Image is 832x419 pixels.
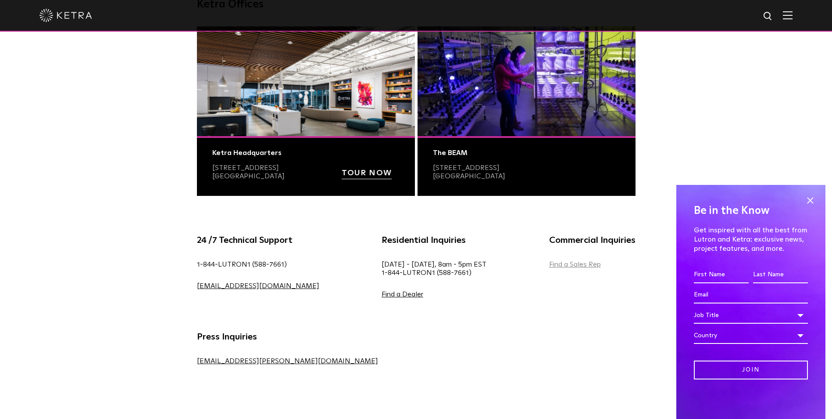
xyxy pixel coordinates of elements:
h5: Commercial Inquiries [549,233,636,247]
a: Find a Dealer [382,291,423,298]
a: [GEOGRAPHIC_DATA] [212,173,285,180]
a: [EMAIL_ADDRESS][DOMAIN_NAME] [197,282,319,289]
div: Job Title [694,307,808,324]
div: The BEAM [433,149,620,157]
div: Country [694,327,808,344]
h5: 24 /7 Technical Support [197,233,319,247]
img: ketra-logo-2019-white [39,9,92,22]
input: Email [694,287,808,303]
a: [STREET_ADDRESS] [212,164,279,171]
input: First Name [694,267,749,283]
strong: TOUR NOW [342,169,392,177]
a: [EMAIL_ADDRESS][PERSON_NAME][DOMAIN_NAME] [197,358,378,365]
h4: Be in the Know [694,202,808,219]
img: search icon [763,11,774,22]
h5: Residential Inquiries [382,233,486,247]
h5: Press Inquiries [197,330,378,344]
p: [DATE] - [DATE], 8am - 5pm EST [382,260,486,277]
p: Get inspired with all the best from Lutron and Ketra: exclusive news, project features, and more. [694,226,808,253]
div: Ketra Headquarters [212,149,400,157]
img: Austin Photo@2x [418,26,636,136]
img: Hamburger%20Nav.svg [783,11,793,19]
a: 1-844-LUTRON1 (588-7661) [382,269,471,276]
a: Find a Sales Rep [549,261,601,268]
a: [STREET_ADDRESS] [433,164,500,171]
a: 1-844-LUTRON1 (588-7661) [197,261,287,268]
input: Join [694,361,808,379]
input: Last Name [753,267,808,283]
a: [GEOGRAPHIC_DATA] [433,173,505,180]
a: TOUR NOW [342,170,392,179]
img: 036-collaboration-studio-2 copy [197,26,415,136]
